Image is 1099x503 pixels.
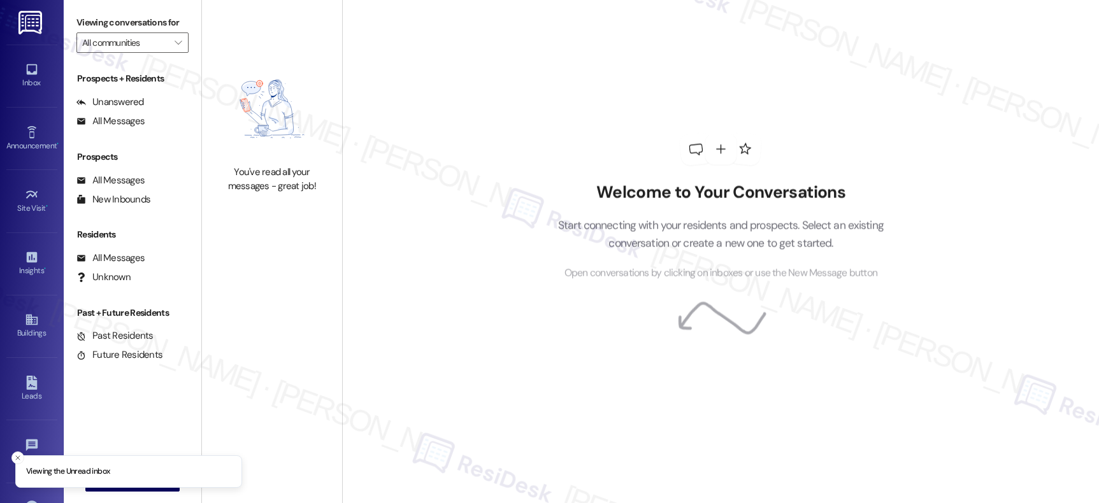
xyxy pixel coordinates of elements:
a: Inbox [6,59,57,93]
div: Residents [64,228,201,241]
img: ResiDesk Logo [18,11,45,34]
p: Start connecting with your residents and prospects. Select an existing conversation or create a n... [538,216,903,252]
span: • [57,139,59,148]
div: Unanswered [76,96,144,109]
label: Viewing conversations for [76,13,189,32]
div: Future Residents [76,348,162,362]
a: Insights • [6,246,57,281]
a: Leads [6,372,57,406]
i:  [175,38,182,48]
div: Past Residents [76,329,154,343]
span: Open conversations by clicking on inboxes or use the New Message button [564,266,877,281]
a: Buildings [6,309,57,343]
div: All Messages [76,115,145,128]
a: Templates • [6,434,57,469]
button: Close toast [11,451,24,464]
a: Site Visit • [6,184,57,218]
div: Prospects + Residents [64,72,201,85]
div: Prospects [64,150,201,164]
div: Unknown [76,271,131,284]
img: empty-state [216,59,328,159]
div: Past + Future Residents [64,306,201,320]
input: All communities [82,32,168,53]
div: All Messages [76,251,145,265]
span: • [46,202,48,211]
div: You've read all your messages - great job! [216,166,328,193]
p: Viewing the Unread inbox [26,466,110,478]
span: • [44,264,46,273]
h2: Welcome to Your Conversations [538,183,903,203]
div: New Inbounds [76,193,150,206]
div: All Messages [76,174,145,187]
